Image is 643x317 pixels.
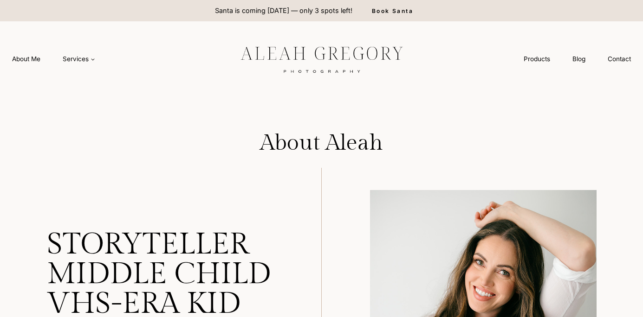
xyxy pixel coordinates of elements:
[513,51,561,68] a: Products
[1,51,106,68] nav: Primary
[182,130,461,157] h1: About Aleah
[217,39,426,78] img: aleah gregory logo
[47,297,273,311] h2: VHS-era kid
[513,51,642,68] nav: Secondary
[561,51,597,68] a: Blog
[47,267,273,282] h2: MIDDLE CHILD
[215,6,352,16] p: Santa is coming [DATE] — only 3 spots left!
[63,54,95,63] span: Services
[1,51,52,68] a: About Me
[52,51,106,68] a: Services
[47,237,273,252] h2: STORYTELLER
[597,51,642,68] a: Contact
